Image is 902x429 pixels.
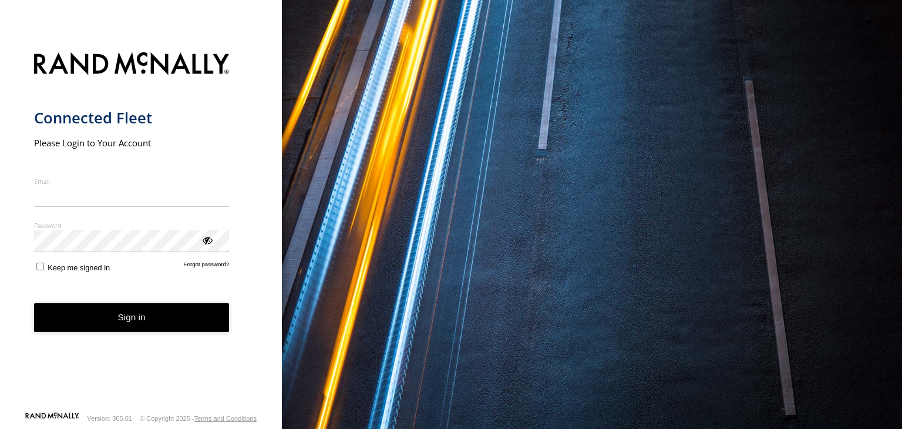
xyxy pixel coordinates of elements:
[194,415,257,422] a: Terms and Conditions
[34,50,230,80] img: Rand McNally
[48,263,110,272] span: Keep me signed in
[34,108,230,128] h1: Connected Fleet
[201,234,213,246] div: ViewPassword
[34,303,230,332] button: Sign in
[34,177,230,186] label: Email
[184,261,230,272] a: Forgot password?
[25,413,79,424] a: Visit our Website
[34,45,248,411] form: main
[34,221,230,230] label: Password
[87,415,132,422] div: Version: 305.01
[34,137,230,149] h2: Please Login to Your Account
[36,263,44,270] input: Keep me signed in
[140,415,257,422] div: © Copyright 2025 -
